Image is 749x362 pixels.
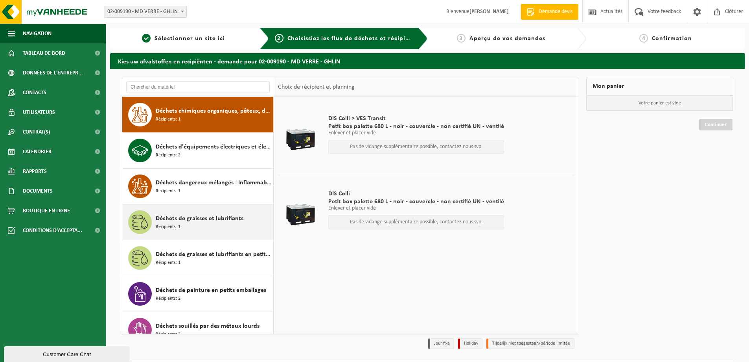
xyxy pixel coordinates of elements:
span: Rapports [23,162,47,181]
span: Récipients: 1 [156,259,180,267]
span: Déchets dangereux mélangés : Inflammable - Corrosif [156,178,271,187]
span: Déchets de peinture en petits emballages [156,286,266,295]
span: Récipients: 1 [156,187,180,195]
span: Boutique en ligne [23,201,70,221]
li: Tijdelijk niet toegestaan/période limitée [486,338,574,349]
span: Confirmation [652,35,692,42]
button: Déchets dangereux mélangés : Inflammable - Corrosif Récipients: 1 [122,169,274,204]
span: Récipients: 2 [156,295,180,303]
span: 1 [142,34,151,43]
button: Déchets de graisses et lubrifiants en petit emballage Récipients: 1 [122,240,274,276]
span: Documents [23,181,53,201]
span: 3 [457,34,466,43]
p: Pas de vidange supplémentaire possible, contactez nous svp. [333,219,500,225]
p: Pas de vidange supplémentaire possible, contactez nous svp. [333,144,500,150]
span: Contrat(s) [23,122,50,142]
span: Déchets d'équipements électriques et électroniques - Sans tubes cathodiques [156,142,271,152]
a: 1Sélectionner un site ici [114,34,253,43]
span: DIS Colli [328,190,504,198]
div: Mon panier [586,77,733,96]
span: Récipients: 1 [156,223,180,231]
strong: [PERSON_NAME] [469,9,509,15]
button: Déchets chimiques organiques, pâteux, dangereux Récipients: 1 [122,97,274,133]
button: Déchets d'équipements électriques et électroniques - Sans tubes cathodiques Récipients: 2 [122,133,274,169]
button: Déchets souillés par des métaux lourds Récipients: 2 [122,312,274,348]
div: Choix de récipient et planning [274,77,359,97]
span: Demande devis [537,8,574,16]
li: Jour fixe [428,338,454,349]
li: Holiday [458,338,482,349]
input: Chercher du matériel [126,81,270,93]
span: Récipients: 2 [156,331,180,338]
span: Conditions d'accepta... [23,221,82,240]
span: Récipients: 1 [156,116,180,123]
a: Demande devis [521,4,578,20]
span: Calendrier [23,142,52,162]
span: Petit box palette 680 L - noir - couvercle - non certifié UN - ventilé [328,198,504,206]
span: 02-009190 - MD VERRE - GHLIN [104,6,187,18]
span: DIS Colli > VES Transit [328,115,504,123]
button: Déchets de peinture en petits emballages Récipients: 2 [122,276,274,312]
span: 02-009190 - MD VERRE - GHLIN [104,6,186,17]
span: 2 [275,34,283,43]
span: Tableau de bord [23,43,65,63]
h2: Kies uw afvalstoffen en recipiënten - demande pour 02-009190 - MD VERRE - GHLIN [110,53,745,69]
p: Votre panier est vide [587,96,733,111]
span: Déchets de graisses et lubrifiants en petit emballage [156,250,271,259]
span: Données de l'entrepr... [23,63,83,83]
span: Aperçu de vos demandes [469,35,545,42]
span: Contacts [23,83,46,102]
span: 4 [639,34,648,43]
iframe: chat widget [4,345,131,362]
span: Déchets de graisses et lubrifiants [156,214,243,223]
span: Déchets chimiques organiques, pâteux, dangereux [156,106,271,116]
p: Enlever et placer vide [328,130,504,136]
a: Continuer [699,119,732,130]
span: Petit box palette 680 L - noir - couvercle - non certifié UN - ventilé [328,123,504,130]
span: Navigation [23,24,52,43]
p: Enlever et placer vide [328,206,504,211]
span: Choisissiez les flux de déchets et récipients [287,35,418,42]
span: Récipients: 2 [156,152,180,159]
span: Utilisateurs [23,102,55,122]
button: Déchets de graisses et lubrifiants Récipients: 1 [122,204,274,240]
span: Déchets souillés par des métaux lourds [156,321,259,331]
span: Sélectionner un site ici [155,35,225,42]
